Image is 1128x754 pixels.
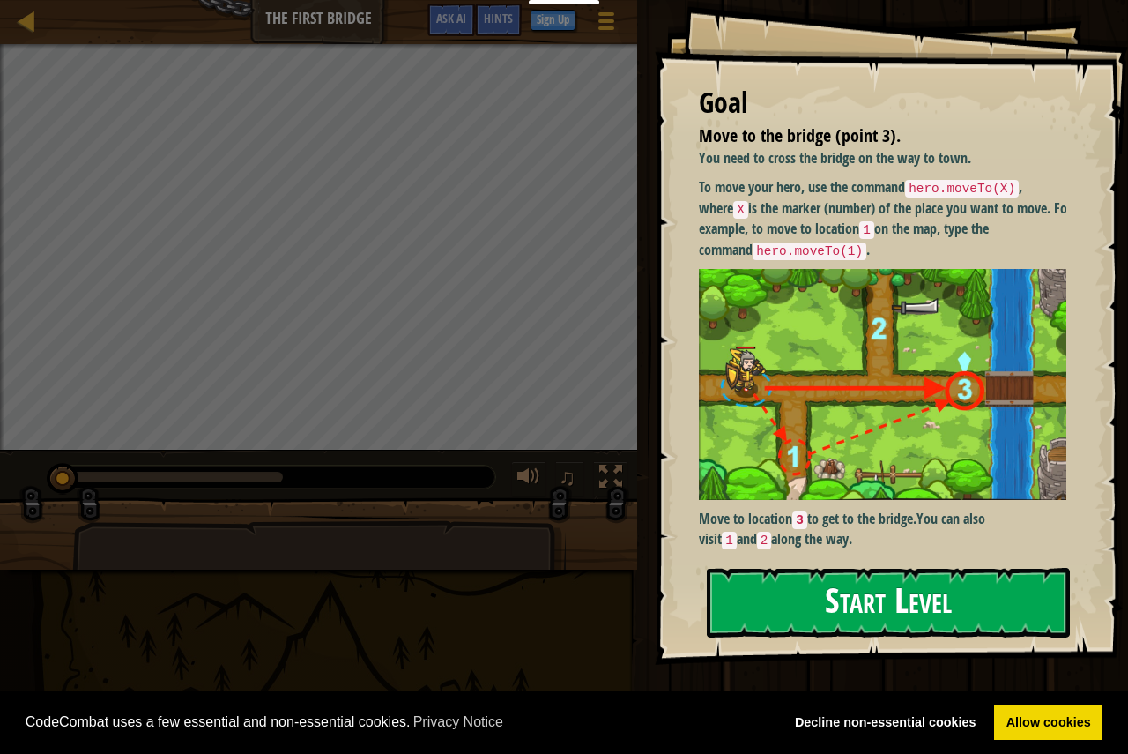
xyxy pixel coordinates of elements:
[753,243,866,260] code: hero.moveTo(1)
[559,464,576,490] span: ♫
[484,10,513,26] span: Hints
[26,709,769,735] span: CodeCombat uses a few essential and non-essential cookies.
[699,509,916,528] strong: Move to location to get to the bridge.
[411,709,507,735] a: learn more about cookies
[677,123,1062,149] li: Move to the bridge (point 3).
[707,568,1070,638] button: Start Level
[905,180,1019,198] code: hero.moveTo(X)
[584,4,628,45] button: Show game menu
[859,221,874,239] code: 1
[783,705,988,741] a: deny cookies
[699,177,1080,260] p: To move your hero, use the command , where is the marker (number) of the place you want to move. ...
[593,461,628,497] button: Toggle fullscreen
[427,4,475,36] button: Ask AI
[757,532,772,549] code: 2
[511,461,546,497] button: Adjust volume
[722,532,737,549] code: 1
[699,148,1080,168] p: You need to cross the bridge on the way to town.
[699,123,901,147] span: Move to the bridge (point 3).
[733,201,748,219] code: X
[792,511,807,529] code: 3
[699,83,1066,123] div: Goal
[699,509,1080,550] p: You can also visit and along the way.
[994,705,1102,741] a: allow cookies
[699,269,1080,499] img: M7l1b
[531,10,575,31] button: Sign Up
[555,461,585,497] button: ♫
[436,10,466,26] span: Ask AI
